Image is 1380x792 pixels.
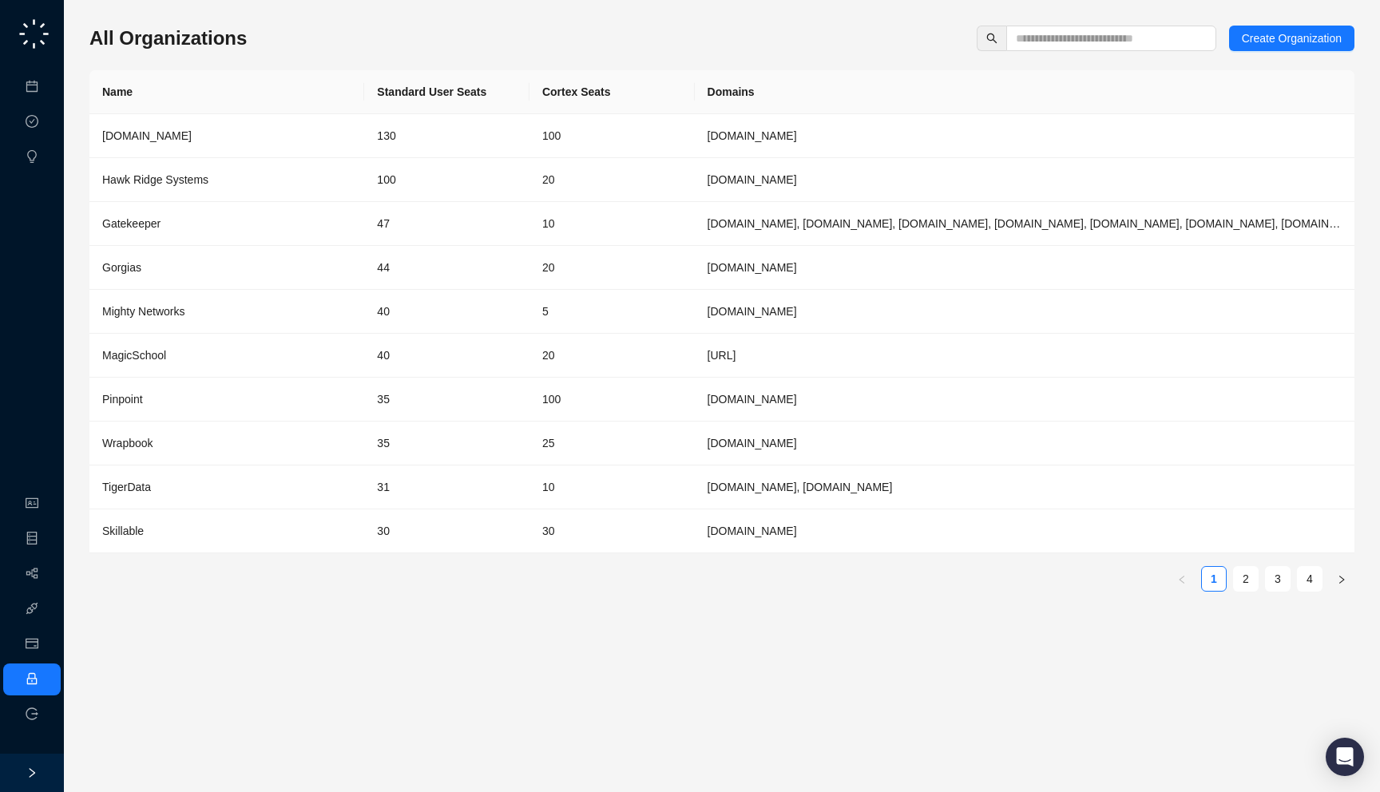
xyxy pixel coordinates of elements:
span: Pinpoint [102,393,143,406]
td: 20 [529,158,695,202]
td: 5 [529,290,695,334]
td: 20 [529,334,695,378]
td: pinpointhq.com [695,378,1354,422]
td: 100 [364,158,529,202]
td: wrapbook.com [695,422,1354,465]
span: right [1337,575,1346,584]
li: 3 [1265,566,1291,592]
a: 2 [1234,567,1258,591]
td: 40 [364,334,529,378]
td: 35 [364,422,529,465]
button: left [1169,566,1195,592]
span: MagicSchool [102,349,166,362]
a: 1 [1202,567,1226,591]
span: Wrapbook [102,437,153,449]
td: 10 [529,202,695,246]
span: Mighty Networks [102,305,184,318]
td: 10 [529,465,695,509]
h3: All Organizations [89,26,247,51]
span: Gatekeeper [102,217,161,230]
td: skillable.com [695,509,1354,553]
td: 30 [364,509,529,553]
li: 4 [1297,566,1322,592]
span: [DOMAIN_NAME] [102,129,192,142]
a: 3 [1266,567,1290,591]
span: left [1177,575,1187,584]
li: 1 [1201,566,1227,592]
td: 130 [364,114,529,158]
button: right [1329,566,1354,592]
th: Domains [695,70,1354,114]
span: right [26,767,38,778]
img: logo-small-C4UdH2pc.png [16,16,52,52]
th: Standard User Seats [364,70,529,114]
span: Gorgias [102,261,141,274]
td: synthesia.io [695,114,1354,158]
span: Create Organization [1242,30,1342,47]
td: 30 [529,509,695,553]
td: 31 [364,465,529,509]
td: timescale.com, tigerdata.com [695,465,1354,509]
td: magicschool.ai [695,334,1354,378]
td: hawkridgesys.com [695,158,1354,202]
a: 4 [1298,567,1322,591]
span: logout [26,707,38,720]
td: 35 [364,378,529,422]
th: Name [89,70,364,114]
td: mightynetworks.com [695,290,1354,334]
td: 44 [364,246,529,290]
td: gatekeeperhq.com, gatekeeperhq.io, gatekeeper.io, gatekeepervclm.com, gatekeeperhq.co, trygatekee... [695,202,1354,246]
td: 100 [529,114,695,158]
td: 47 [364,202,529,246]
div: Open Intercom Messenger [1326,738,1364,776]
li: Previous Page [1169,566,1195,592]
th: Cortex Seats [529,70,695,114]
td: 40 [364,290,529,334]
td: 25 [529,422,695,465]
li: Next Page [1329,566,1354,592]
button: Create Organization [1229,26,1354,51]
span: Hawk Ridge Systems [102,173,208,186]
td: 20 [529,246,695,290]
td: gorgias.com [695,246,1354,290]
span: Skillable [102,525,144,537]
li: 2 [1233,566,1259,592]
span: search [986,33,997,44]
td: 100 [529,378,695,422]
span: TigerData [102,481,151,493]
